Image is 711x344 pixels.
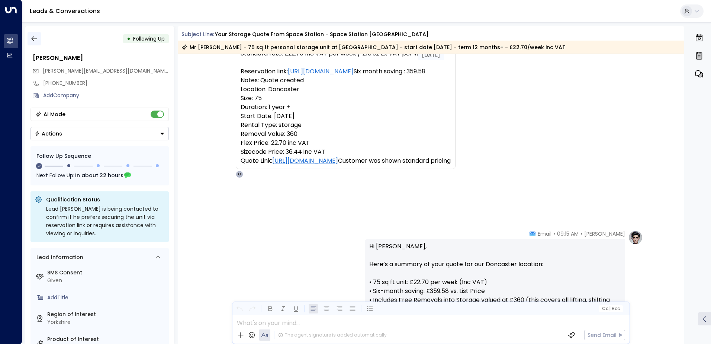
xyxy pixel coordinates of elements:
[43,79,169,87] div: [PHONE_NUMBER]
[584,230,625,238] span: [PERSON_NAME]
[47,277,166,284] div: Given
[557,230,579,238] span: 09:15 AM
[580,230,582,238] span: •
[46,196,164,203] p: Qualification Status
[272,156,338,165] a: [URL][DOMAIN_NAME]
[133,35,165,42] span: Following Up
[628,230,643,245] img: profile-logo.png
[248,304,257,313] button: Redo
[30,127,169,140] div: Button group with a nested menu
[288,67,354,76] a: [URL][DOMAIN_NAME]
[43,67,170,74] span: [PERSON_NAME][EMAIL_ADDRESS][DOMAIN_NAME]
[30,127,169,140] button: Actions
[43,92,169,99] div: AddCompany
[36,171,163,179] div: Next Follow Up:
[181,44,566,51] div: Mr [PERSON_NAME] - 75 sq ft personal storage unit at [GEOGRAPHIC_DATA] - start date [DATE] - term...
[30,7,100,15] a: Leads & Conversations
[47,310,166,318] label: Region of Interest
[602,306,620,311] span: Cc Bcc
[241,13,451,165] pre: Name: Mr [PERSON_NAME] Email: [PERSON_NAME][EMAIL_ADDRESS][DOMAIN_NAME] Phone: [PHONE_NUMBER] Uni...
[46,205,164,238] div: Lead [PERSON_NAME] is being contacted to confirm if he prefers securing the unit via reservation ...
[127,32,131,45] div: •
[236,171,243,178] div: O
[609,306,611,311] span: |
[278,332,387,338] div: The agent signature is added automatically
[181,31,214,38] span: Subject Line:
[35,130,62,137] div: Actions
[235,304,244,313] button: Undo
[44,111,65,118] div: AI Mode
[36,152,163,160] div: Follow Up Sequence
[418,50,444,60] div: [DATE]
[538,230,551,238] span: Email
[599,305,622,312] button: Cc|Bcc
[34,254,83,261] div: Lead Information
[43,67,169,75] span: richard_carey@btinternet.com
[47,294,166,302] div: AddTitle
[553,230,555,238] span: •
[47,318,166,326] div: Yorkshire
[47,269,166,277] label: SMS Consent
[215,31,429,38] div: Your storage quote from Space Station - Space Station [GEOGRAPHIC_DATA]
[33,54,169,63] div: [PERSON_NAME]
[75,171,123,179] span: In about 22 hours
[47,335,166,343] label: Product of Interest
